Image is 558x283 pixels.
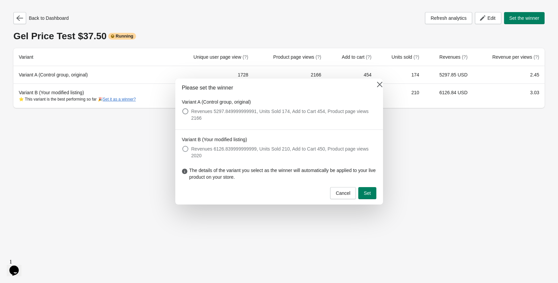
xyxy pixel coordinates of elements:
span: Cancel [336,190,351,196]
iframe: chat widget [7,256,28,276]
span: Set [364,190,371,196]
span: Revenues 5297.849999999991, Units Sold 174, Add to Cart 454, Product page views 2166 [191,108,376,121]
legend: Variant B (Your modified listing) [182,136,247,143]
button: Set [358,187,376,199]
legend: Variant A (Control group, original) [182,99,251,105]
button: Cancel [330,187,356,199]
span: Revenues 6126.839999999999, Units Sold 210, Add to Cart 450, Product page views 2020 [191,146,376,159]
div: The details of the variant you select as the winner will automatically be applied to your live pr... [175,167,383,187]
